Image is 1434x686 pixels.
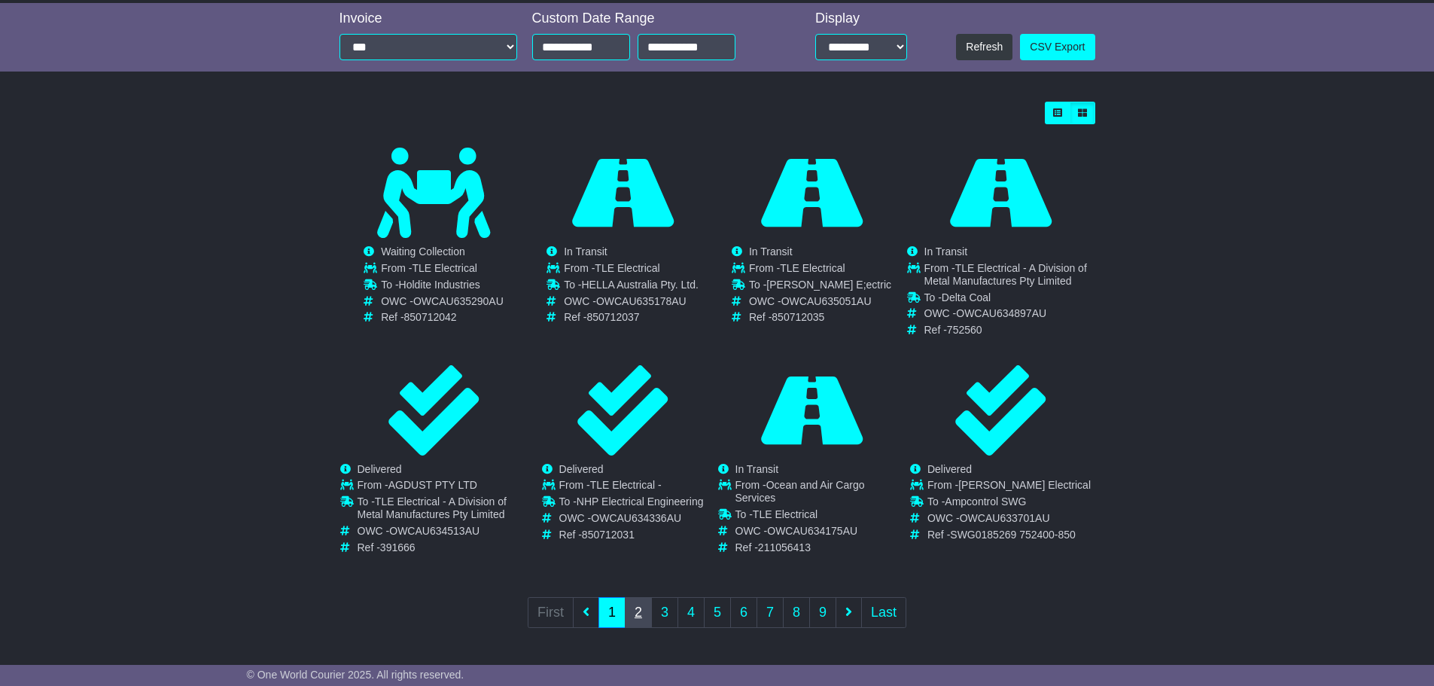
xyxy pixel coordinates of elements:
span: OWCAU634897AU [956,307,1046,319]
td: To - [564,279,699,295]
span: Delta Coal [942,291,991,303]
td: OWC - [749,295,891,312]
a: 9 [809,597,836,628]
span: TLE Electrical - A Division of Metal Manufactures Pty Limited [358,495,507,520]
span: In Transit [749,245,793,258]
td: Ref - [559,529,704,541]
a: 4 [677,597,705,628]
td: From - [381,262,504,279]
span: TLE Electrical - A Division of Metal Manufactures Pty Limited [924,262,1087,287]
a: Last [861,597,906,628]
div: Custom Date Range [532,11,774,27]
td: Ref - [564,311,699,324]
span: In Transit [924,245,968,258]
td: OWC - [381,295,504,312]
span: SWG0185269 752400-850 [950,529,1076,541]
span: TLE Electrical [753,508,817,520]
div: Invoice [339,11,517,27]
span: [PERSON_NAME] E;ectric [766,279,891,291]
span: Delivered [358,463,402,475]
span: Ocean and Air Cargo Services [735,479,865,504]
span: 850712031 [582,529,635,541]
td: To - [927,495,1091,512]
td: From - [735,479,906,508]
td: From - [358,479,528,495]
td: Ref - [927,529,1091,541]
span: OWCAU635051AU [781,295,872,307]
td: From - [927,479,1091,495]
span: OWCAU633701AU [960,512,1050,524]
span: OWCAU635178AU [596,295,687,307]
td: To - [381,279,504,295]
a: 5 [704,597,731,628]
a: 6 [730,597,757,628]
td: To - [735,508,906,525]
span: OWCAU635290AU [413,295,504,307]
td: Ref - [924,324,1095,337]
td: To - [358,495,528,525]
span: HELLA Australia Pty. Ltd. [581,279,698,291]
span: TLE Electrical [595,262,659,274]
span: TLE Electrical - [590,479,662,491]
span: 752560 [947,324,982,336]
span: In Transit [735,463,779,475]
td: From - [564,262,699,279]
span: 850712035 [772,311,824,323]
span: TLE Electrical [412,262,476,274]
a: 2 [625,597,652,628]
span: Waiting Collection [381,245,465,258]
span: Ampcontrol SWG [945,495,1026,508]
button: Refresh [956,34,1012,60]
span: OWCAU634336AU [591,512,681,524]
td: From - [924,262,1095,291]
span: 211056413 [758,541,811,553]
span: © One World Courier 2025. All rights reserved. [247,669,464,681]
td: To - [924,291,1095,308]
a: 8 [783,597,810,628]
td: Ref - [735,541,906,554]
span: NHP Electrical Engineering [577,495,704,508]
span: OWCAU634175AU [767,525,857,537]
td: OWC - [735,525,906,541]
td: OWC - [564,295,699,312]
span: [PERSON_NAME] Electrical [958,479,1091,491]
span: 850712037 [586,311,639,323]
span: Holdite Industries [399,279,480,291]
a: 7 [757,597,784,628]
td: OWC - [559,512,704,529]
span: AGDUST PTY LTD [388,479,477,491]
td: From - [559,479,704,495]
span: Delivered [927,463,972,475]
td: OWC - [924,307,1095,324]
span: In Transit [564,245,607,258]
span: OWCAU634513AU [389,525,480,537]
a: 1 [598,597,626,628]
td: Ref - [749,311,891,324]
span: Delivered [559,463,604,475]
span: 391666 [380,541,416,553]
span: TLE Electrical [780,262,845,274]
td: OWC - [927,512,1091,529]
td: To - [559,495,704,512]
span: 850712042 [404,311,457,323]
a: CSV Export [1020,34,1095,60]
td: Ref - [381,311,504,324]
td: To - [749,279,891,295]
td: OWC - [358,525,528,541]
td: From - [749,262,891,279]
td: Ref - [358,541,528,554]
div: Display [815,11,907,27]
a: 3 [651,597,678,628]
